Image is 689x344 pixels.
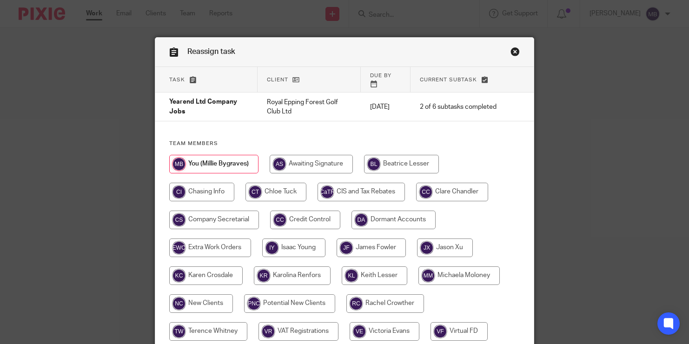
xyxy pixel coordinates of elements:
p: Royal Epping Forest Golf Club Ltd [267,98,351,117]
span: Client [267,77,288,82]
span: Yearend Ltd Company Jobs [169,99,237,115]
a: Close this dialog window [510,47,520,60]
span: Reassign task [187,48,235,55]
span: Task [169,77,185,82]
p: [DATE] [370,102,401,112]
h4: Team members [169,140,519,147]
td: 2 of 6 subtasks completed [411,93,506,121]
span: Current subtask [420,77,477,82]
span: Due by [370,73,391,78]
